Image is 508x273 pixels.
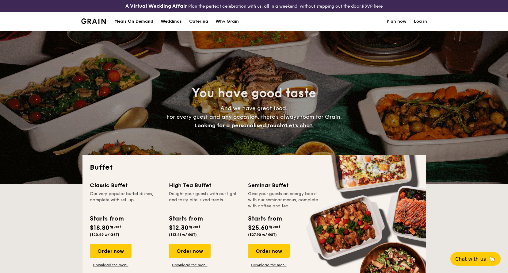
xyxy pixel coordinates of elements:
[90,191,162,209] div: Our very popular buffet dishes, complete with set-up.
[169,191,241,209] div: Delight your guests with our light and tasty bite-sized treats.
[248,214,281,223] div: Starts from
[81,18,106,24] img: Grain
[90,233,119,237] span: ($20.49 w/ GST)
[169,224,189,232] span: $12.30
[169,181,241,190] div: High Tea Buffet
[111,12,157,31] a: Meals On Demand
[450,252,501,266] button: Chat with us🦙
[488,256,496,263] span: 🦙
[169,244,211,258] div: Order now
[362,4,383,9] a: RSVP here
[169,233,197,237] span: ($13.41 w/ GST)
[90,163,418,172] h2: Buffet
[169,214,202,223] div: Starts from
[90,214,123,223] div: Starts from
[248,244,290,258] div: Order now
[248,224,269,232] span: $25.60
[161,12,182,31] div: Weddings
[248,191,320,209] div: Give your guests an energy boost with our seminar menus, complete with coffee and tea.
[212,12,243,31] a: Why Grain
[189,12,208,31] h1: Catering
[387,12,407,31] a: Plan now
[269,225,280,229] span: /guest
[85,2,423,10] div: Plan the perfect celebration with us, all in a weekend, without stepping out the door.
[109,225,121,229] span: /guest
[216,12,239,31] div: Why Grain
[248,181,320,190] div: Seminar Buffet
[90,181,162,190] div: Classic Buffet
[194,122,286,129] span: Looking for a personalised touch?
[248,263,290,267] a: Download the menu
[414,12,427,31] a: Log in
[90,263,132,267] a: Download the menu
[189,225,200,229] span: /guest
[157,12,185,31] a: Weddings
[166,105,342,129] span: And we have great food. For every guest and any occasion, there’s always room for Grain.
[81,18,106,24] a: Logotype
[90,244,132,258] div: Order now
[286,122,314,129] span: Let's chat.
[192,86,316,101] span: You have good taste
[248,233,277,237] span: ($27.90 w/ GST)
[125,2,187,10] h4: A Virtual Wedding Affair
[455,256,486,262] span: Chat with us
[90,224,109,232] span: $18.80
[169,263,211,267] a: Download the menu
[185,12,212,31] a: Catering
[114,12,153,31] div: Meals On Demand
